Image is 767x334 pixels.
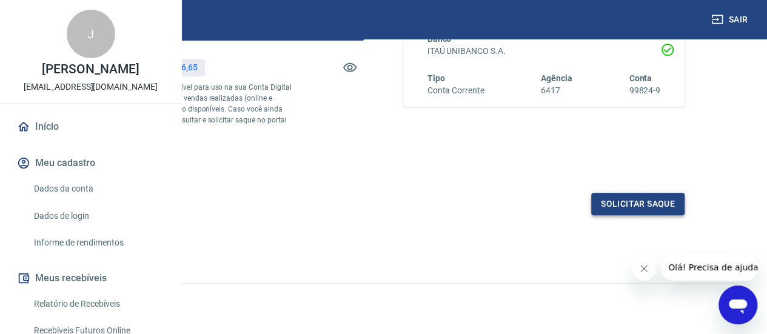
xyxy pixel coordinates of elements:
p: R$ 17.126,65 [147,61,197,74]
h6: 99824-9 [629,84,660,97]
p: [PERSON_NAME] [42,63,139,76]
iframe: Botão para abrir a janela de mensagens [718,286,757,324]
button: Sair [709,8,752,31]
iframe: Mensagem da empresa [661,254,757,281]
p: [EMAIL_ADDRESS][DOMAIN_NAME] [24,81,158,93]
div: J [67,10,115,58]
button: Meus recebíveis [15,265,167,292]
span: Conta [629,73,652,83]
a: Dados da conta [29,176,167,201]
a: Dados de login [29,204,167,229]
a: Início [15,113,167,140]
h6: 6417 [541,84,572,97]
span: Olá! Precisa de ajuda? [7,8,102,18]
span: Tipo [427,73,445,83]
button: Solicitar saque [591,193,685,215]
h6: Conta Corrente [427,84,484,97]
span: Agência [541,73,572,83]
button: Meu cadastro [15,150,167,176]
p: 2025 © [29,293,738,306]
a: Informe de rendimentos [29,230,167,255]
iframe: Fechar mensagem [632,256,656,281]
p: *Corresponde ao saldo disponível para uso na sua Conta Digital Vindi. Incluindo os valores das ve... [82,82,293,136]
a: Relatório de Recebíveis [29,292,167,316]
span: Banco [427,34,452,44]
h6: ITAÚ UNIBANCO S.A. [427,45,661,58]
